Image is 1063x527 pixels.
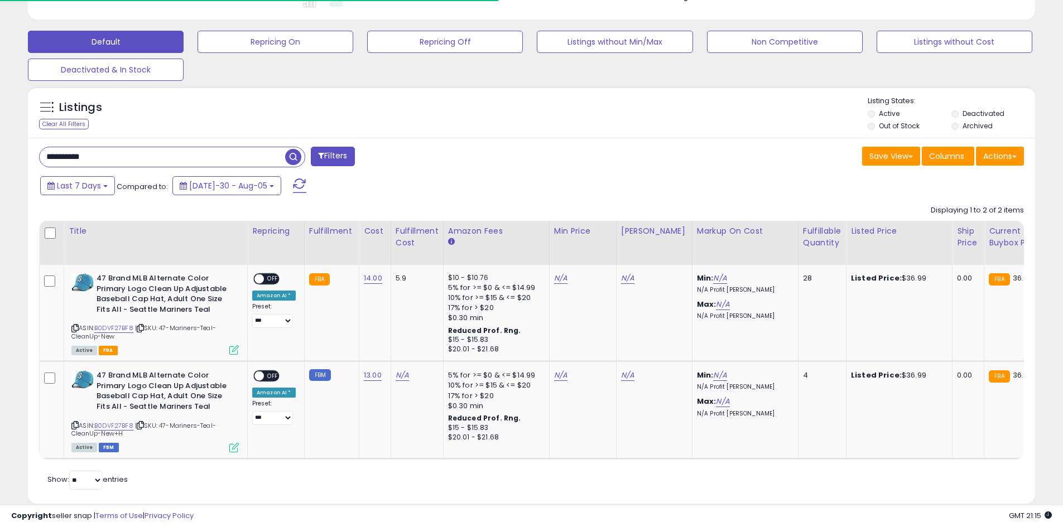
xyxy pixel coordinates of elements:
div: $36.99 [851,370,944,380]
div: Repricing [252,225,300,237]
span: Last 7 Days [57,180,101,191]
span: OFF [264,371,282,381]
span: [DATE]-30 - Aug-05 [189,180,267,191]
div: $36.99 [851,273,944,283]
img: 41K4eEvGFmL._SL40_.jpg [71,370,94,389]
span: Columns [929,151,964,162]
button: Listings without Min/Max [537,31,692,53]
b: Listed Price: [851,370,902,380]
div: seller snap | | [11,511,194,521]
a: N/A [621,370,634,381]
div: 0.00 [957,370,975,380]
div: $0.30 min [448,313,541,323]
b: 47 Brand MLB Alternate Color Primary Logo Clean Up Adjustable Baseball Cap Hat, Adult One Size Fi... [97,370,232,414]
div: $0.30 min [448,401,541,411]
p: N/A Profit [PERSON_NAME] [697,383,790,391]
span: Show: entries [47,474,128,485]
div: 17% for > $20 [448,303,541,313]
label: Out of Stock [879,121,920,130]
div: $10 - $10.76 [448,273,541,283]
p: N/A Profit [PERSON_NAME] [697,312,790,320]
div: Min Price [554,225,612,237]
b: Listed Price: [851,273,902,283]
h5: Listings [59,100,102,115]
button: Deactivated & In Stock [28,59,184,81]
div: Fulfillment Cost [396,225,439,249]
div: Preset: [252,303,296,328]
span: FBA [99,346,118,355]
a: N/A [621,273,634,284]
button: Columns [922,147,974,166]
button: Actions [976,147,1024,166]
div: Listed Price [851,225,947,237]
small: FBM [309,369,331,381]
button: Save View [862,147,920,166]
p: N/A Profit [PERSON_NAME] [697,286,790,294]
div: 10% for >= $15 & <= $20 [448,380,541,390]
small: Amazon Fees. [448,237,455,247]
button: Repricing Off [367,31,523,53]
button: Repricing On [198,31,353,53]
b: Reduced Prof. Rng. [448,326,521,335]
b: Min: [697,370,714,380]
div: $20.01 - $21.68 [448,433,541,442]
div: 0.00 [957,273,975,283]
b: Min: [697,273,714,283]
div: Cost [364,225,386,237]
span: | SKU: 47-Mariners-Teal-CleanUp-New [71,323,216,340]
div: Ship Price [957,225,979,249]
span: OFF [264,274,282,284]
th: The percentage added to the cost of goods (COGS) that forms the calculator for Min & Max prices. [692,221,798,265]
b: 47 Brand MLB Alternate Color Primary Logo Clean Up Adjustable Baseball Cap Hat, Adult One Size Fi... [97,273,232,317]
div: 17% for > $20 [448,391,541,401]
span: FBM [99,443,119,452]
a: N/A [396,370,409,381]
a: B0DVF27BF8 [94,421,133,431]
label: Active [879,109,900,118]
div: Amazon Fees [448,225,545,237]
a: N/A [554,273,567,284]
b: Max: [697,396,716,407]
a: 13.00 [364,370,382,381]
span: All listings currently available for purchase on Amazon [71,443,97,452]
button: Last 7 Days [40,176,115,195]
div: 28 [803,273,838,283]
div: $20.01 - $21.68 [448,345,541,354]
button: Listings without Cost [877,31,1032,53]
div: Fulfillable Quantity [803,225,841,249]
div: 10% for >= $15 & <= $20 [448,293,541,303]
button: [DATE]-30 - Aug-05 [172,176,281,195]
img: 41K4eEvGFmL._SL40_.jpg [71,273,94,292]
a: N/A [554,370,567,381]
a: Terms of Use [95,510,143,521]
span: Compared to: [117,181,168,192]
a: N/A [713,273,727,284]
label: Archived [963,121,993,130]
span: 36.99 [1013,273,1033,283]
div: $15 - $15.83 [448,335,541,345]
div: ASIN: [71,273,239,354]
p: Listing States: [868,96,1035,107]
div: 5% for >= $0 & <= $14.99 [448,370,541,380]
div: Clear All Filters [39,119,89,129]
div: Preset: [252,400,296,425]
div: Displaying 1 to 2 of 2 items [931,205,1024,216]
div: Current Buybox Price [989,225,1046,249]
div: Markup on Cost [697,225,793,237]
button: Non Competitive [707,31,863,53]
b: Reduced Prof. Rng. [448,413,521,423]
span: 36.99 [1013,370,1033,380]
a: 14.00 [364,273,382,284]
p: N/A Profit [PERSON_NAME] [697,410,790,418]
div: Fulfillment [309,225,354,237]
label: Deactivated [963,109,1004,118]
div: $15 - $15.83 [448,423,541,433]
div: [PERSON_NAME] [621,225,687,237]
div: 4 [803,370,838,380]
div: 5.9 [396,273,435,283]
a: N/A [716,299,729,310]
a: Privacy Policy [145,510,194,521]
div: ASIN: [71,370,239,451]
div: Amazon AI * [252,291,296,301]
div: 5% for >= $0 & <= $14.99 [448,283,541,293]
